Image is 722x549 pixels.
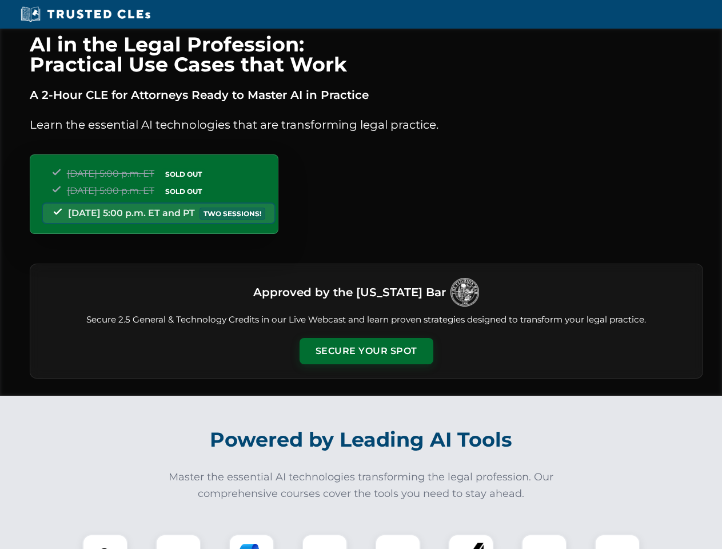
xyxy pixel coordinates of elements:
span: [DATE] 5:00 p.m. ET [67,168,154,179]
img: Logo [450,278,479,307]
button: Secure Your Spot [300,338,433,364]
img: Trusted CLEs [17,6,154,23]
p: Learn the essential AI technologies that are transforming legal practice. [30,116,703,134]
span: SOLD OUT [161,168,206,180]
p: Master the essential AI technologies transforming the legal profession. Our comprehensive courses... [161,469,561,502]
span: SOLD OUT [161,185,206,197]
span: [DATE] 5:00 p.m. ET [67,185,154,196]
h3: Approved by the [US_STATE] Bar [253,282,446,303]
p: A 2-Hour CLE for Attorneys Ready to Master AI in Practice [30,86,703,104]
p: Secure 2.5 General & Technology Credits in our Live Webcast and learn proven strategies designed ... [44,313,689,327]
h2: Powered by Leading AI Tools [45,420,678,460]
h1: AI in the Legal Profession: Practical Use Cases that Work [30,34,703,74]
